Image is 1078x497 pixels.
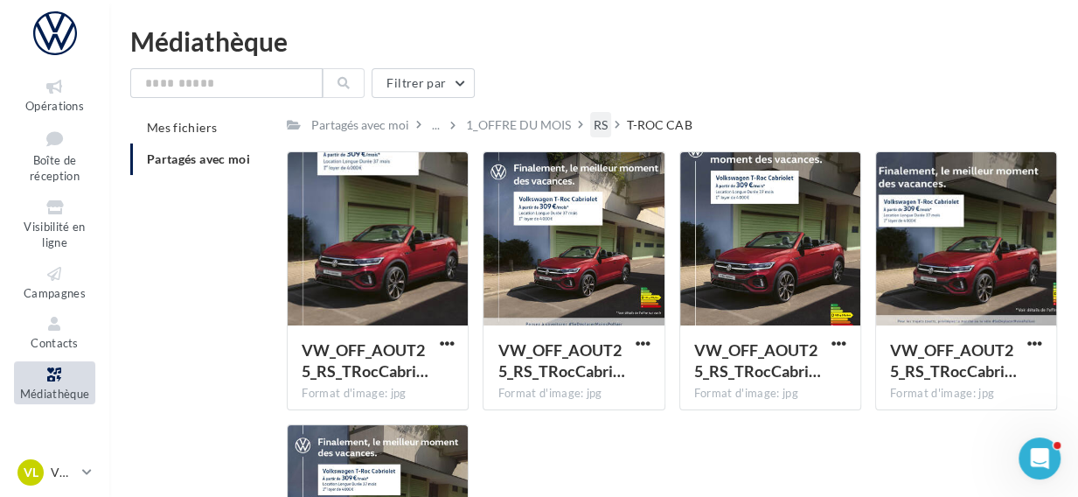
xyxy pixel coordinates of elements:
[14,123,95,187] a: Boîte de réception
[14,456,95,489] a: VL VW LAON
[890,340,1017,381] span: VW_OFF_AOUT25_RS_TRocCabrio_GMB
[31,336,79,350] span: Contacts
[147,151,250,166] span: Partagés avec moi
[428,113,443,137] div: ...
[694,340,821,381] span: VW_OFF_AOUT25_RS_TRocCabrio_INSTA
[466,116,571,134] div: 1_OFFRE DU MOIS
[497,340,624,381] span: VW_OFF_AOUT25_RS_TRocCabrio_CARRE
[594,116,608,134] div: RS
[51,464,75,481] p: VW LAON
[694,386,846,402] div: Format d'image: jpg
[130,28,1057,54] div: Médiathèque
[890,386,1042,402] div: Format d'image: jpg
[14,194,95,254] a: Visibilité en ligne
[14,261,95,304] a: Campagnes
[30,153,80,184] span: Boîte de réception
[302,386,454,402] div: Format d'image: jpg
[497,386,650,402] div: Format d'image: jpg
[302,340,428,381] span: VW_OFF_AOUT25_RS_TRocCabrio_STORY
[14,73,95,116] a: Opérations
[24,220,85,250] span: Visibilité en ligne
[24,464,38,481] span: VL
[25,99,84,113] span: Opérations
[20,387,90,401] span: Médiathèque
[311,116,409,134] div: Partagés avec moi
[14,361,95,404] a: Médiathèque
[1019,437,1061,479] iframe: Intercom live chat
[14,311,95,353] a: Contacts
[24,286,86,300] span: Campagnes
[372,68,475,98] button: Filtrer par
[147,120,217,135] span: Mes fichiers
[627,116,692,134] div: T-ROC CAB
